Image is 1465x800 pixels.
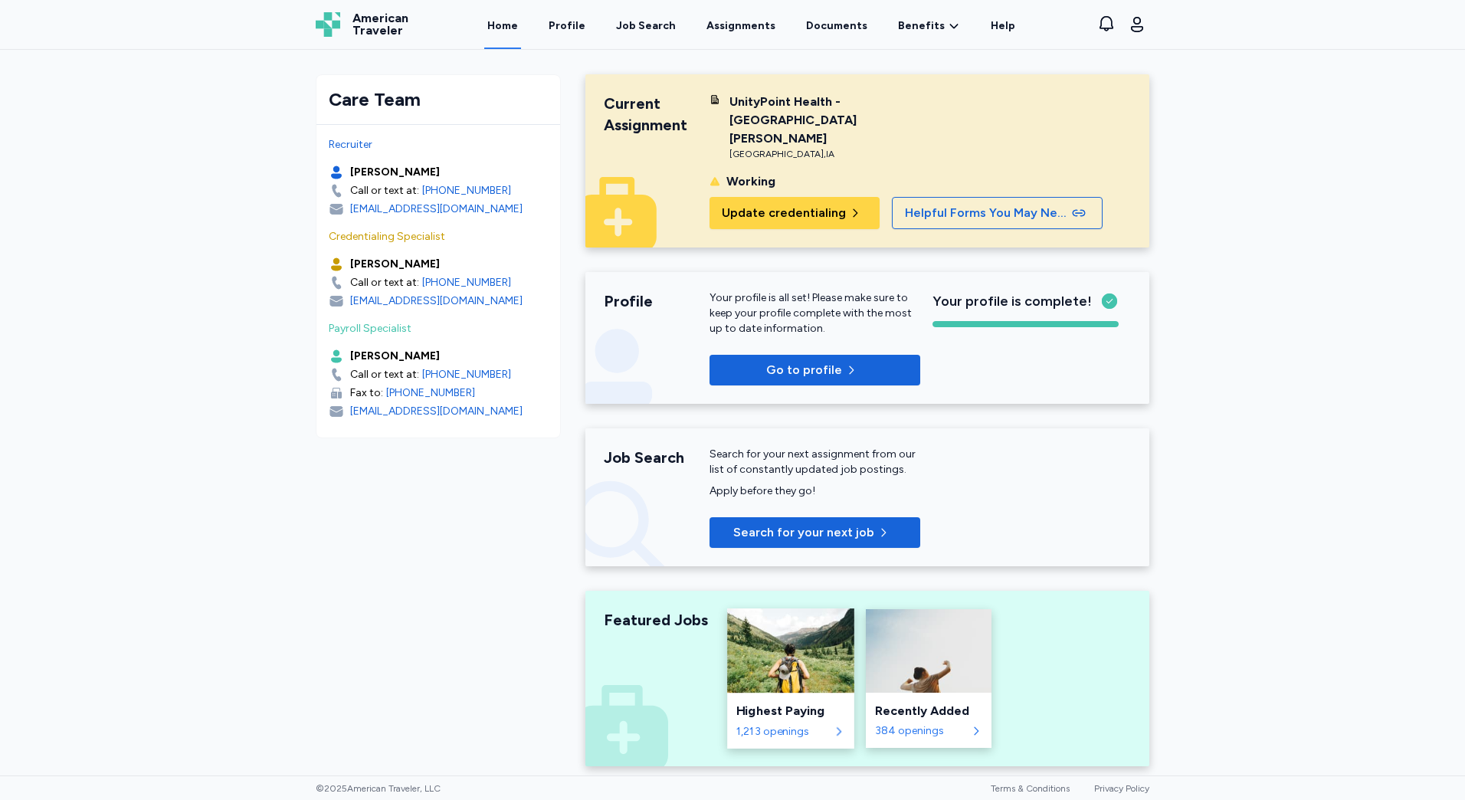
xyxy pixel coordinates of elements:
[350,202,523,217] div: [EMAIL_ADDRESS][DOMAIN_NAME]
[350,349,440,364] div: [PERSON_NAME]
[710,484,920,499] div: Apply before they go!
[616,18,676,34] div: Job Search
[422,183,511,198] a: [PHONE_NUMBER]
[898,18,960,34] a: Benefits
[726,172,775,191] div: Working
[350,275,419,290] div: Call or text at:
[710,517,920,548] button: Search for your next job
[316,12,340,37] img: Logo
[316,782,441,795] span: © 2025 American Traveler, LLC
[733,523,874,542] span: Search for your next job
[350,183,419,198] div: Call or text at:
[422,367,511,382] a: [PHONE_NUMBER]
[329,229,548,244] div: Credentialing Specialist
[1094,783,1149,794] a: Privacy Policy
[386,385,475,401] a: [PHONE_NUMBER]
[898,18,945,34] span: Benefits
[350,257,440,272] div: [PERSON_NAME]
[422,275,511,290] a: [PHONE_NUMBER]
[710,447,920,477] div: Search for your next assignment from our list of constantly updated job postings.
[766,361,842,379] span: Go to profile
[350,293,523,309] div: [EMAIL_ADDRESS][DOMAIN_NAME]
[604,447,710,468] div: Job Search
[350,404,523,419] div: [EMAIL_ADDRESS][DOMAIN_NAME]
[729,93,920,148] div: UnityPoint Health - [GEOGRAPHIC_DATA][PERSON_NAME]
[604,93,710,136] div: Current Assignment
[991,783,1070,794] a: Terms & Conditions
[329,321,548,336] div: Payroll Specialist
[875,723,967,739] div: 384 openings
[710,355,920,385] button: Go to profile
[710,197,880,229] button: Update credentialing
[866,609,991,693] img: Recently Added
[350,165,440,180] div: [PERSON_NAME]
[892,197,1103,229] button: Helpful Forms You May Need
[329,137,548,152] div: Recruiter
[905,204,1069,222] span: Helpful Forms You May Need
[736,723,829,739] div: 1,213 openings
[728,609,854,748] a: Highest PayingHighest Paying1,213 openings
[352,12,408,37] span: American Traveler
[736,702,844,720] div: Highest Paying
[866,609,991,748] a: Recently AddedRecently Added384 openings
[350,367,419,382] div: Call or text at:
[875,702,982,720] div: Recently Added
[604,609,710,631] div: Featured Jobs
[722,204,846,222] span: Update credentialing
[729,148,920,160] div: [GEOGRAPHIC_DATA] , IA
[710,290,920,336] div: Your profile is all set! Please make sure to keep your profile complete with the most up to date ...
[727,608,854,693] img: Highest Paying
[484,2,521,49] a: Home
[932,290,1092,312] span: Your profile is complete!
[329,87,548,112] div: Care Team
[604,290,710,312] div: Profile
[350,385,383,401] div: Fax to:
